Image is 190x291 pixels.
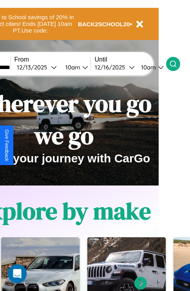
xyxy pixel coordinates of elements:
div: 12 / 16 / 2025 [95,64,129,71]
button: 12/13/2025 [14,63,59,71]
label: From [14,56,90,63]
div: Open Intercom Messenger [8,264,27,283]
b: BACK2SCHOOL20 [78,21,130,27]
div: 10am [137,64,158,71]
div: 12 / 13 / 2025 [17,64,51,71]
label: Until [95,56,166,63]
div: 10am [62,64,82,71]
button: 10am [59,63,90,71]
div: Give Feedback [4,129,9,161]
button: 10am [135,63,166,71]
